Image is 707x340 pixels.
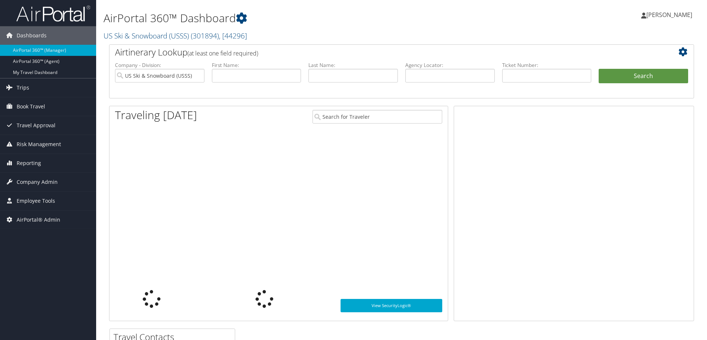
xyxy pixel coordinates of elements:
[17,154,41,172] span: Reporting
[16,5,90,22] img: airportal-logo.png
[341,299,442,312] a: View SecurityLogic®
[17,116,55,135] span: Travel Approval
[104,31,247,41] a: US Ski & Snowboard (USSS)
[312,110,442,124] input: Search for Traveler
[212,61,301,69] label: First Name:
[191,31,219,41] span: ( 301894 )
[17,211,60,229] span: AirPortal® Admin
[115,46,639,58] h2: Airtinerary Lookup
[187,49,258,57] span: (at least one field required)
[115,107,197,123] h1: Traveling [DATE]
[646,11,692,19] span: [PERSON_NAME]
[17,26,47,45] span: Dashboards
[405,61,495,69] label: Agency Locator:
[641,4,700,26] a: [PERSON_NAME]
[308,61,398,69] label: Last Name:
[502,61,592,69] label: Ticket Number:
[599,69,688,84] button: Search
[17,97,45,116] span: Book Travel
[17,192,55,210] span: Employee Tools
[219,31,247,41] span: , [ 44296 ]
[115,61,204,69] label: Company - Division:
[17,173,58,191] span: Company Admin
[17,78,29,97] span: Trips
[17,135,61,154] span: Risk Management
[104,10,501,26] h1: AirPortal 360™ Dashboard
